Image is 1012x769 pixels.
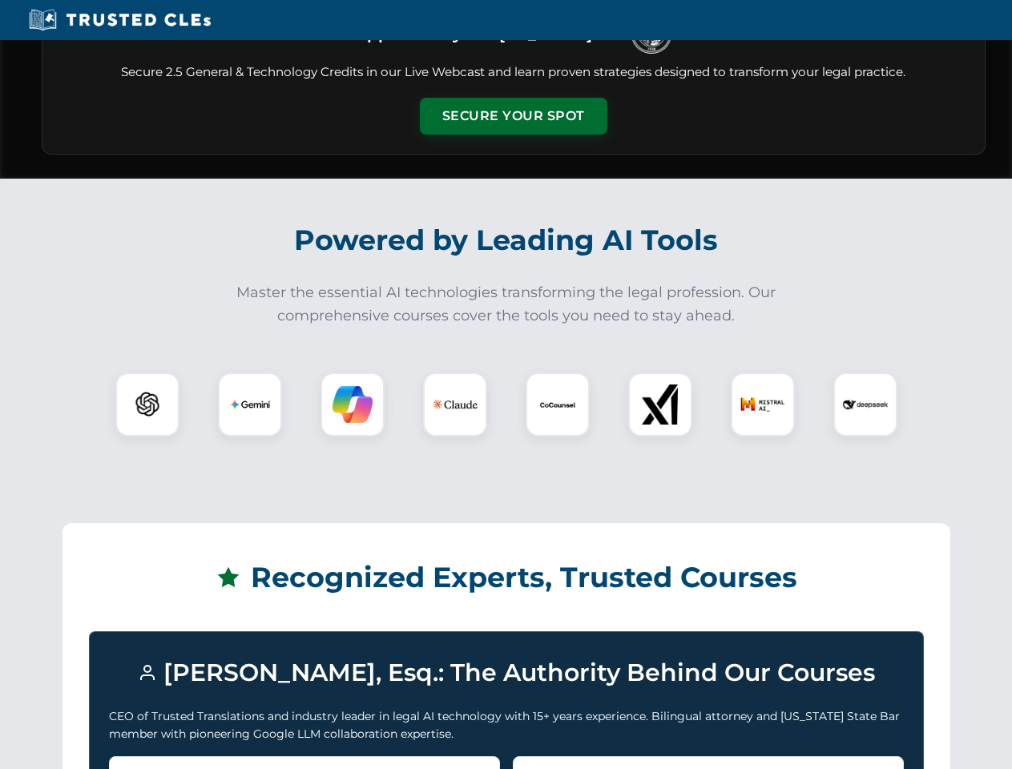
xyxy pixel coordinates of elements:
[109,707,904,743] p: CEO of Trusted Translations and industry leader in legal AI technology with 15+ years experience....
[226,281,787,328] p: Master the essential AI technologies transforming the legal profession. Our comprehensive courses...
[218,372,282,437] div: Gemini
[843,382,888,427] img: DeepSeek Logo
[420,98,607,135] button: Secure Your Spot
[433,382,478,427] img: Claude Logo
[333,384,373,425] img: Copilot Logo
[230,384,270,425] img: Gemini Logo
[124,381,171,428] img: ChatGPT Logo
[423,372,487,437] div: Claude
[62,63,966,82] p: Secure 2.5 General & Technology Credits in our Live Webcast and learn proven strategies designed ...
[115,372,179,437] div: ChatGPT
[833,372,897,437] div: DeepSeek
[526,372,590,437] div: CoCounsel
[89,550,924,606] h2: Recognized Experts, Trusted Courses
[62,212,950,268] h2: Powered by Leading AI Tools
[538,384,578,425] img: CoCounsel Logo
[628,372,692,437] div: xAI
[321,372,385,437] div: Copilot
[24,8,216,32] img: Trusted CLEs
[731,372,795,437] div: Mistral AI
[640,384,680,425] img: xAI Logo
[740,382,785,427] img: Mistral AI Logo
[109,651,904,695] h3: [PERSON_NAME], Esq.: The Authority Behind Our Courses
